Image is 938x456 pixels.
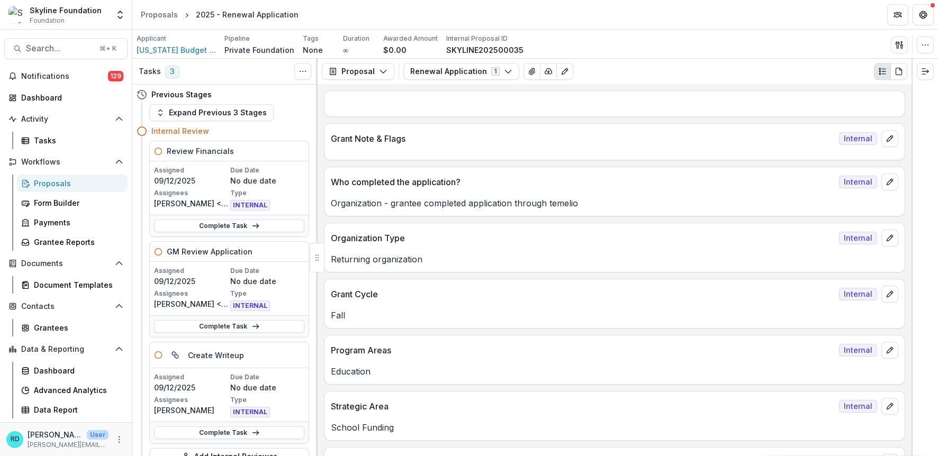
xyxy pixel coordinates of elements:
p: Duration [343,34,369,43]
p: Due Date [230,266,304,276]
p: Organization - grantee completed application through temelio [331,197,898,209]
p: Assigned [154,372,228,382]
h4: Internal Review [151,125,209,136]
span: Internal [839,232,877,244]
button: Open entity switcher [113,4,128,25]
a: Proposals [17,175,128,192]
a: Dashboard [4,89,128,106]
span: Notifications [21,72,108,81]
div: Advanced Analytics [34,385,119,396]
span: Internal [839,176,877,188]
div: Proposals [141,9,178,20]
p: 09/12/2025 [154,175,228,186]
span: 3 [165,66,179,78]
button: Edit as form [556,63,573,80]
p: Education [331,365,898,378]
h5: Review Financials [167,145,234,157]
p: Internal Proposal ID [446,34,508,43]
p: Grant Note & Flags [331,132,835,145]
button: Expand Previous 3 Stages [149,104,274,121]
div: Form Builder [34,197,119,208]
p: No due date [230,276,304,287]
span: 129 [108,71,123,81]
span: Data & Reporting [21,345,111,354]
a: [US_STATE] Budget and Policy Institute Inc [137,44,216,56]
button: Plaintext view [874,63,891,80]
button: edit [881,342,898,359]
button: edit [881,398,898,415]
div: Tasks [34,135,119,146]
button: View Attached Files [524,63,540,80]
span: INTERNAL [230,300,270,311]
span: Search... [26,43,93,53]
a: Dashboard [17,362,128,379]
p: $0.00 [383,44,407,56]
p: User [87,430,109,440]
span: INTERNAL [230,407,270,417]
p: [PERSON_NAME] [154,405,228,416]
p: [PERSON_NAME] <[PERSON_NAME][EMAIL_ADDRESS][DOMAIN_NAME]> [154,198,228,209]
p: Strategic Area [331,400,835,413]
div: Skyline Foundation [30,5,102,16]
p: SKYLINE202500035 [446,44,524,56]
p: School Funding [331,421,898,434]
p: Type [230,289,304,298]
a: Grantees [17,319,128,336]
div: Proposals [34,178,119,189]
p: Tags [303,34,319,43]
span: INTERNAL [230,200,270,211]
p: No due date [230,382,304,393]
h5: Create Writeup [188,350,244,361]
div: Dashboard [21,92,119,103]
a: Data Report [17,401,128,418]
a: Payments [17,214,128,231]
p: Fall [331,309,898,322]
span: Contacts [21,302,111,311]
a: Grantee Reports [17,233,128,251]
button: Open Workflows [4,153,128,170]
button: Renewal Application1 [403,63,519,80]
button: Proposal [322,63,394,80]
p: Due Date [230,166,304,175]
p: Applicant [137,34,166,43]
a: Advanced Analytics [17,381,128,399]
button: Open Activity [4,111,128,127]
span: Workflows [21,158,111,167]
a: Form Builder [17,194,128,212]
div: Grantee Reports [34,236,119,248]
span: Internal [839,344,877,357]
p: 09/12/2025 [154,276,228,287]
a: Complete Task [154,426,304,439]
p: Returning organization [331,253,898,266]
div: Raquel Donoso [11,436,20,443]
a: Tasks [17,132,128,149]
button: edit [881,286,898,303]
button: Open Documents [4,255,128,272]
button: Search... [4,38,128,59]
p: Assigned [154,266,228,276]
p: Assignees [154,395,228,405]
button: Partners [887,4,908,25]
div: ⌘ + K [97,43,119,54]
p: Grant Cycle [331,288,835,300]
p: None [303,44,323,56]
p: ∞ [343,44,348,56]
button: Get Help [913,4,934,25]
button: Open Data & Reporting [4,341,128,358]
p: [PERSON_NAME] <[PERSON_NAME][EMAIL_ADDRESS][DOMAIN_NAME]> [154,298,228,309]
h4: Previous Stages [151,89,212,100]
h5: GM Review Application [167,246,252,257]
p: Pipeline [224,34,250,43]
button: edit [881,130,898,147]
p: [PERSON_NAME][EMAIL_ADDRESS][DOMAIN_NAME] [28,440,109,450]
p: Organization Type [331,232,835,244]
p: Assignees [154,188,228,198]
p: Awarded Amount [383,34,438,43]
p: Program Areas [331,344,835,357]
button: PDF view [890,63,907,80]
button: More [113,433,125,446]
button: Open Contacts [4,298,128,315]
a: Proposals [137,7,182,22]
p: Type [230,188,304,198]
p: [PERSON_NAME] [28,429,83,440]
